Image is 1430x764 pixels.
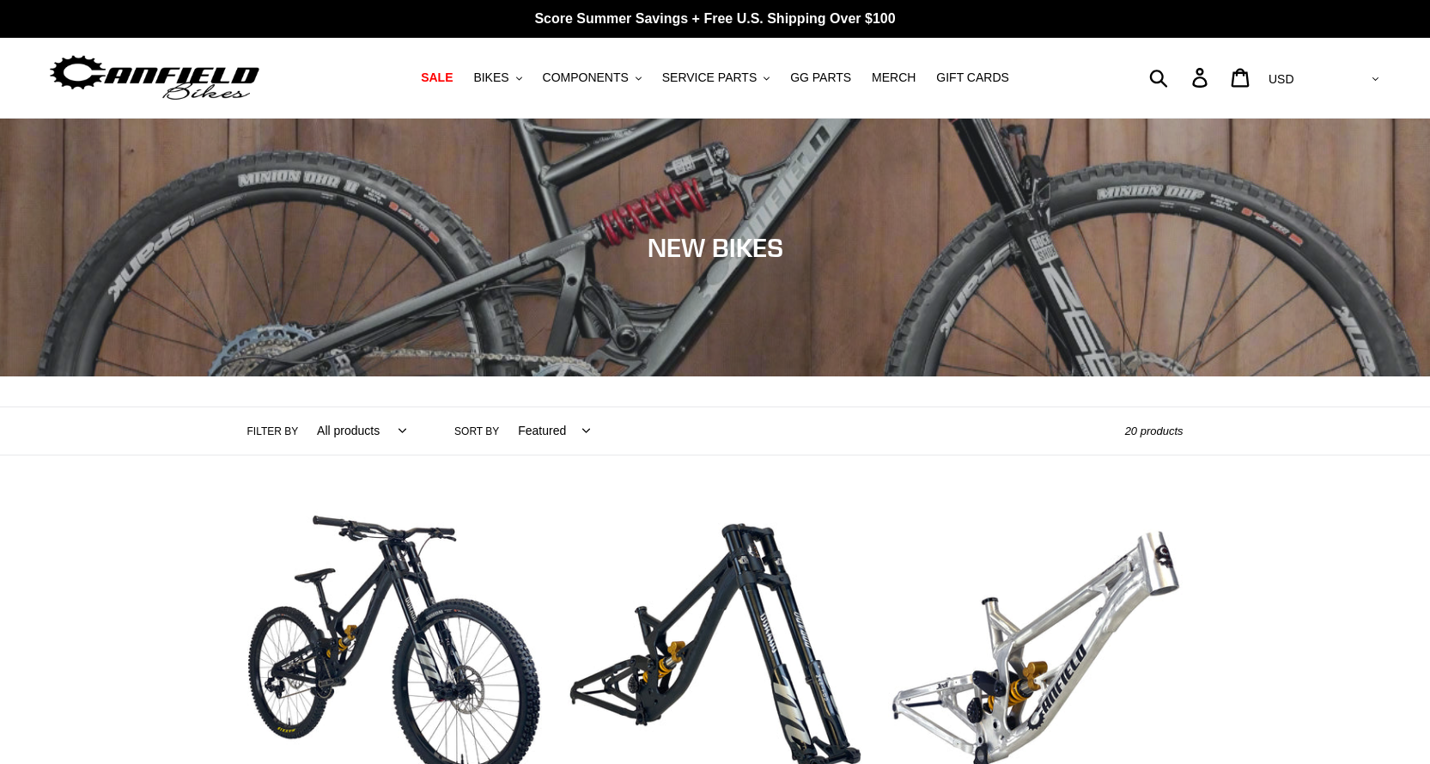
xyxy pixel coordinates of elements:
a: SALE [412,66,461,89]
button: SERVICE PARTS [654,66,778,89]
span: COMPONENTS [543,70,629,85]
button: COMPONENTS [534,66,650,89]
span: 20 products [1125,425,1184,437]
span: SERVICE PARTS [662,70,757,85]
a: GIFT CARDS [928,66,1018,89]
span: MERCH [872,70,916,85]
button: BIKES [465,66,530,89]
span: GG PARTS [790,70,851,85]
a: GG PARTS [782,66,860,89]
input: Search [1159,58,1202,96]
span: BIKES [473,70,508,85]
a: MERCH [863,66,924,89]
img: Canfield Bikes [47,51,262,105]
label: Filter by [247,424,299,439]
span: GIFT CARDS [936,70,1009,85]
span: SALE [421,70,453,85]
label: Sort by [454,424,499,439]
span: NEW BIKES [648,232,783,263]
